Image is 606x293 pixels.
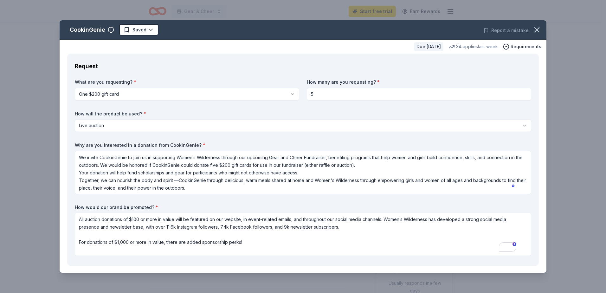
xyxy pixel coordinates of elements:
[484,27,529,34] button: Report a mistake
[119,24,158,36] button: Saved
[503,43,541,50] button: Requirements
[307,79,531,85] label: How many are you requesting?
[75,142,531,148] label: Why are you interested in a donation from CookinGenie?
[414,42,443,51] div: Due [DATE]
[511,43,541,50] span: Requirements
[75,111,531,117] label: How will the product be used?
[75,204,531,211] label: How would our brand be promoted?
[75,151,531,194] textarea: To enrich screen reader interactions, please activate Accessibility in Grammarly extension settings
[75,79,299,85] label: What are you requesting?
[448,43,498,50] div: 34 applies last week
[70,25,105,35] div: CookinGenie
[75,61,531,71] div: Request
[132,26,146,34] span: Saved
[75,213,531,256] textarea: To enrich screen reader interactions, please activate Accessibility in Grammarly extension settings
